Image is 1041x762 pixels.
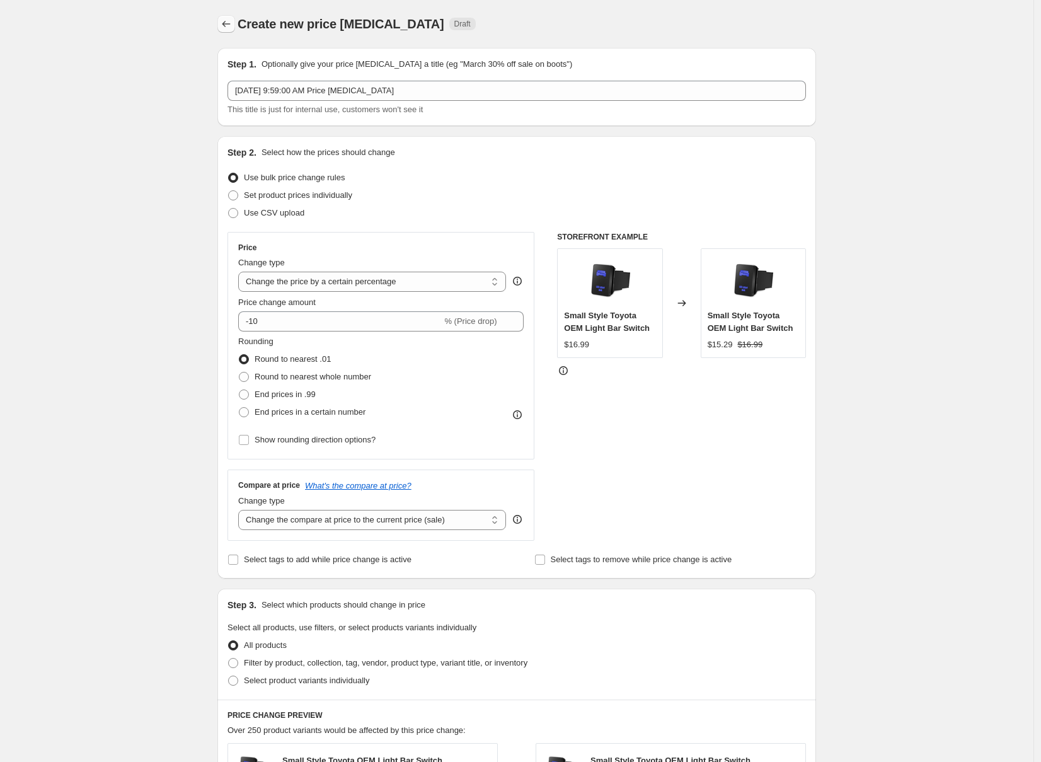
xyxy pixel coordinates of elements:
[728,255,778,306] img: image_647c4d18-73e6-48c8-ac53-c806ddb1ad98_80x.png
[244,208,304,217] span: Use CSV upload
[244,658,527,667] span: Filter by product, collection, tag, vendor, product type, variant title, or inventory
[244,555,411,564] span: Select tags to add while price change is active
[305,481,411,490] button: What's the compare at price?
[227,710,806,720] h6: PRICE CHANGE PREVIEW
[238,311,442,332] input: -15
[454,19,471,29] span: Draft
[227,146,256,159] h2: Step 2.
[262,58,572,71] p: Optionally give your price [MEDICAL_DATA] a title (eg "March 30% off sale on boots")
[244,173,345,182] span: Use bulk price change rules
[238,480,300,490] h3: Compare at price
[244,676,369,685] span: Select product variants individually
[708,338,733,351] div: $15.29
[227,81,806,101] input: 30% off holiday sale
[708,311,793,333] span: Small Style Toyota OEM Light Bar Switch
[238,243,256,253] h3: Price
[227,58,256,71] h2: Step 1.
[244,640,287,650] span: All products
[444,316,497,326] span: % (Price drop)
[255,407,365,417] span: End prices in a certain number
[564,338,589,351] div: $16.99
[255,372,371,381] span: Round to nearest whole number
[585,255,635,306] img: image_647c4d18-73e6-48c8-ac53-c806ddb1ad98_80x.png
[564,311,650,333] span: Small Style Toyota OEM Light Bar Switch
[244,190,352,200] span: Set product prices individually
[262,599,425,611] p: Select which products should change in price
[255,390,316,399] span: End prices in .99
[217,15,235,33] button: Price change jobs
[551,555,732,564] span: Select tags to remove while price change is active
[511,275,524,287] div: help
[227,599,256,611] h2: Step 3.
[238,17,444,31] span: Create new price [MEDICAL_DATA]
[255,354,331,364] span: Round to nearest .01
[255,435,376,444] span: Show rounding direction options?
[557,232,806,242] h6: STOREFRONT EXAMPLE
[238,297,316,307] span: Price change amount
[737,338,762,351] strike: $16.99
[227,725,466,735] span: Over 250 product variants would be affected by this price change:
[511,513,524,526] div: help
[238,258,285,267] span: Change type
[238,337,273,346] span: Rounding
[262,146,395,159] p: Select how the prices should change
[238,496,285,505] span: Change type
[227,105,423,114] span: This title is just for internal use, customers won't see it
[227,623,476,632] span: Select all products, use filters, or select products variants individually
